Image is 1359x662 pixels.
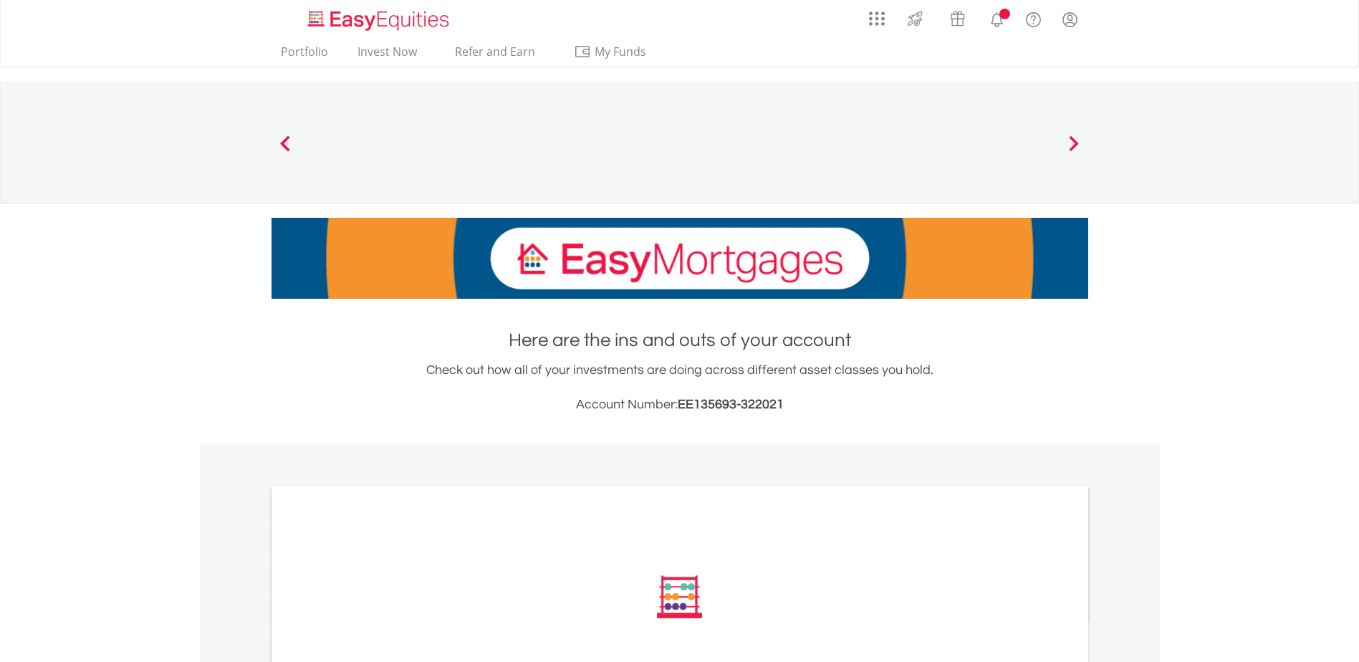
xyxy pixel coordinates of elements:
[272,218,1088,299] img: EasyMortage Promotion Banner
[1052,4,1088,35] a: My Profile
[869,11,885,27] img: grid-menu-icon.svg
[272,395,1088,415] h3: Account Number:
[441,44,550,67] a: Refer and Earn
[455,44,535,59] span: Refer and Earn
[946,7,969,30] img: vouchers-v2.svg
[678,398,784,411] span: EE135693-322021
[352,44,423,67] a: Invest Now
[903,7,927,30] img: thrive-v2.svg
[979,4,1015,32] a: Notifications
[275,44,334,67] a: Portfolio
[302,4,455,32] a: Home page
[574,42,668,61] span: My Funds
[860,4,894,27] a: AppsGrid
[272,360,1088,415] div: Check out how all of your investments are doing across different asset classes you hold.
[305,9,455,32] img: EasyEquities_Logo.png
[272,327,1088,353] h1: Here are the ins and outs of your account
[1015,4,1052,32] a: FAQ's and Support
[936,4,979,30] a: Vouchers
